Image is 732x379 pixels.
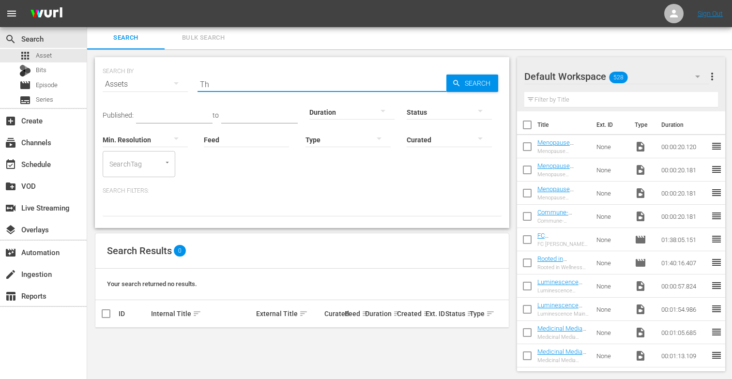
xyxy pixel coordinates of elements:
[5,247,16,258] span: Automation
[299,309,308,318] span: sort
[635,303,646,315] span: Video
[5,137,16,149] span: Channels
[5,181,16,192] span: VOD
[609,67,627,88] span: 528
[365,308,395,319] div: Duration
[537,334,589,340] div: Medicinal Media Interstitial- Still Water
[537,195,589,201] div: Menopause Awareness Month Promo Option 1
[537,185,587,207] a: Menopause Awareness Month Promo Option 1
[537,148,589,154] div: Menopause Awareness Month Promo Option 3
[445,308,467,319] div: Status
[537,264,589,271] div: Rooted in Wellness [PERSON_NAME] EP 6
[170,32,236,44] span: Bulk Search
[5,33,16,45] span: Search
[635,257,646,269] span: Episode
[537,111,591,138] th: Title
[593,228,631,251] td: None
[593,344,631,367] td: None
[635,141,646,152] span: Video
[324,310,342,318] div: Curated
[657,344,711,367] td: 00:01:13.109
[23,2,70,25] img: ans4CAIJ8jUAAAAAAAAAAAAAAAAAAAAAAAAgQb4GAAAAAAAAAAAAAAAAAAAAAAAAJMjXAAAAAAAAAAAAAAAAAAAAAAAAgAT5G...
[537,311,589,317] div: Luminescence Main Promo 01:55
[103,187,502,195] p: Search Filters:
[635,187,646,199] span: Video
[5,115,16,127] span: Create
[151,308,253,319] div: Internal Title
[5,202,16,214] span: Live Streaming
[656,111,714,138] th: Duration
[711,280,722,291] span: reorder
[537,209,581,245] a: Commune- Navigating Perimenopause and Menopause Next On
[426,310,443,318] div: Ext. ID
[537,348,586,370] a: Medicinal Media Interstitial- Inner Strength
[635,211,646,222] span: Video
[119,310,148,318] div: ID
[706,65,718,88] button: more_vert
[537,278,584,315] a: Luminescence [PERSON_NAME] and [PERSON_NAME] 00:58
[467,309,475,318] span: sort
[657,205,711,228] td: 00:00:20.181
[537,171,589,178] div: Menopause Awareness Month Promo Option 2
[5,269,16,280] span: Ingestion
[593,205,631,228] td: None
[537,325,586,347] a: Medicinal Media Interstitial- Still Water
[711,187,722,198] span: reorder
[657,135,711,158] td: 00:00:20.120
[537,232,584,261] a: FC [PERSON_NAME] [S1E10] (Inner Strength)
[711,140,722,152] span: reorder
[657,158,711,182] td: 00:00:20.181
[635,164,646,176] span: Video
[524,63,710,90] div: Default Workspace
[591,111,629,138] th: Ext. ID
[36,65,46,75] span: Bits
[19,94,31,106] span: Series
[193,309,201,318] span: sort
[593,158,631,182] td: None
[174,245,186,257] span: 0
[461,75,498,92] span: Search
[711,303,722,315] span: reorder
[593,274,631,298] td: None
[537,218,589,224] div: Commune- Navigating Perimenopause and Menopause Next On
[711,233,722,245] span: reorder
[537,288,589,294] div: Luminescence [PERSON_NAME] and [PERSON_NAME] 00:58
[537,302,587,316] a: Luminescence Main Promo 01:55
[213,111,219,119] span: to
[657,182,711,205] td: 00:00:20.181
[93,32,159,44] span: Search
[657,251,711,274] td: 01:40:16.407
[19,50,31,61] span: Asset
[706,71,718,82] span: more_vert
[446,75,498,92] button: Search
[103,111,134,119] span: Published:
[537,357,589,364] div: Medicinal Media Interstitial- Inner Strength
[635,234,646,245] span: Episode
[711,210,722,222] span: reorder
[397,308,422,319] div: Created
[5,290,16,302] span: Reports
[256,308,322,319] div: External Title
[593,135,631,158] td: None
[593,251,631,274] td: None
[362,309,370,318] span: sort
[537,255,584,291] a: Rooted in Wellness [PERSON_NAME] [S1E6] (Inner Strength)
[711,257,722,268] span: reorder
[711,349,722,361] span: reorder
[36,51,52,61] span: Asset
[5,224,16,236] span: Overlays
[5,159,16,170] span: Schedule
[19,79,31,91] span: Episode
[19,65,31,76] div: Bits
[635,327,646,338] span: Video
[657,228,711,251] td: 01:38:05.151
[537,162,587,184] a: Menopause Awareness Month Promo Option 2
[711,164,722,175] span: reorder
[593,298,631,321] td: None
[393,309,402,318] span: sort
[593,182,631,205] td: None
[635,280,646,292] span: Video
[698,10,723,17] a: Sign Out
[657,321,711,344] td: 00:01:05.685
[345,308,362,319] div: Feed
